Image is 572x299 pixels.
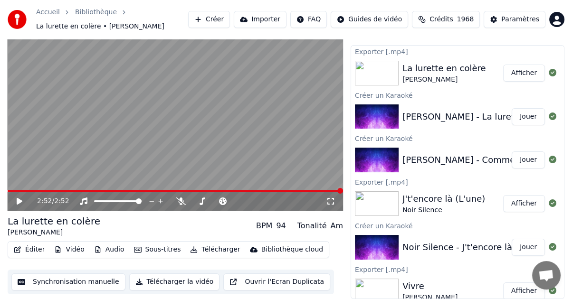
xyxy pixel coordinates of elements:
div: Am [330,220,343,232]
span: Crédits [429,15,453,24]
button: Paramètres [484,11,545,28]
div: Noir Silence - J't'encore là (L'une) (sm) [402,241,567,254]
button: Jouer [512,108,545,125]
button: Afficher [503,195,545,212]
span: La lurette en colère • [PERSON_NAME] [36,22,164,31]
nav: breadcrumb [36,8,188,31]
button: Crédits1968 [412,11,480,28]
div: Exporter [.mp4] [351,176,564,187]
button: Afficher [503,65,545,82]
a: Bibliothèque [75,8,117,17]
div: Paramètres [501,15,539,24]
div: Exporter [.mp4] [351,263,564,275]
div: 94 [276,220,286,232]
button: FAQ [290,11,327,28]
button: Jouer [512,239,545,256]
button: Ouvrir l'Ecran Duplicata [223,273,330,290]
div: Vivre [402,280,458,293]
button: Vidéo [50,243,88,256]
div: La lurette en colère [8,215,100,228]
div: Créer un Karaoké [351,89,564,101]
img: youka [8,10,27,29]
button: Éditer [10,243,48,256]
button: Synchronisation manuelle [11,273,125,290]
button: Télécharger la vidéo [129,273,220,290]
button: Créer [188,11,230,28]
div: [PERSON_NAME] [402,75,486,84]
a: Accueil [36,8,60,17]
div: La lurette en colère [402,62,486,75]
button: Sous-titres [130,243,185,256]
div: J't'encore là (L'une) [402,192,485,206]
div: Créer un Karaoké [351,132,564,144]
button: Guides de vidéo [331,11,408,28]
span: 2:52 [54,196,69,206]
div: Tonalité [297,220,327,232]
div: [PERSON_NAME] [8,228,100,237]
div: BPM [256,220,272,232]
div: Bibliothèque cloud [261,245,323,254]
div: Exporter [.mp4] [351,46,564,57]
button: Jouer [512,151,545,168]
button: Télécharger [186,243,244,256]
div: Ouvrir le chat [532,261,561,290]
div: Noir Silence [402,206,485,215]
span: 2:52 [37,196,52,206]
div: / [37,196,60,206]
span: 1968 [457,15,474,24]
button: Importer [234,11,286,28]
div: Créer un Karaoké [351,220,564,231]
button: Audio [90,243,128,256]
